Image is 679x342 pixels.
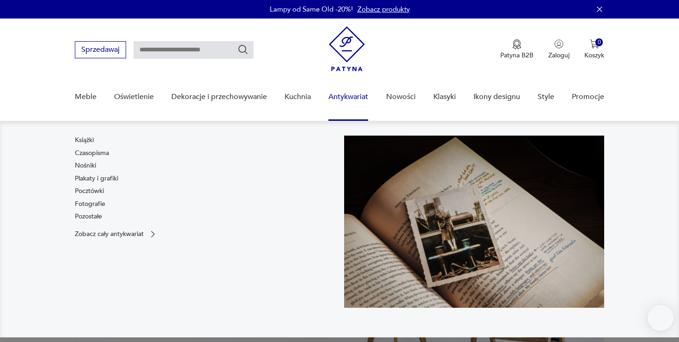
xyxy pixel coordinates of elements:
[584,51,604,60] p: Koszyk
[75,149,109,158] a: Czasopisma
[554,39,564,49] img: Ikonka użytkownika
[75,161,96,170] a: Nośniki
[75,199,105,209] a: Fotografie
[648,305,673,331] iframe: Smartsupp widget button
[114,79,154,115] a: Oświetlenie
[285,79,311,115] a: Kuchnia
[584,39,604,60] button: 0Koszyk
[386,79,416,115] a: Nowości
[344,136,604,308] img: c8a9187830f37f141118a59c8d49ce82.jpg
[328,79,368,115] a: Antykwariat
[75,136,94,145] a: Książki
[75,47,126,54] a: Sprzedawaj
[473,79,520,115] a: Ikony designu
[75,212,102,221] a: Pozostałe
[500,39,533,60] a: Ikona medaluPatyna B2B
[75,79,97,115] a: Meble
[595,38,603,46] div: 0
[512,39,521,50] img: Ikona medalu
[75,231,144,237] p: Zobacz cały antykwariat
[572,79,604,115] a: Promocje
[500,51,533,60] p: Patyna B2B
[75,187,104,196] a: Pocztówki
[500,39,533,60] button: Patyna B2B
[75,230,158,239] a: Zobacz cały antykwariat
[548,51,570,60] p: Zaloguj
[75,41,126,58] button: Sprzedawaj
[538,79,554,115] a: Style
[358,5,410,14] a: Zobacz produkty
[590,39,599,49] img: Ikona koszyka
[171,79,267,115] a: Dekoracje i przechowywanie
[329,26,365,71] img: Patyna - sklep z meblami i dekoracjami vintage
[270,5,353,14] p: Lampy od Same Old -20%!
[75,174,118,183] a: Plakaty i grafiki
[237,44,249,55] button: Szukaj
[433,79,456,115] a: Klasyki
[548,39,570,60] button: Zaloguj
